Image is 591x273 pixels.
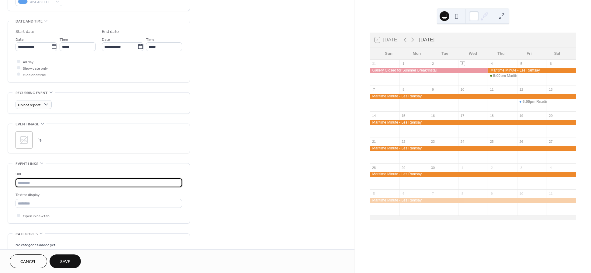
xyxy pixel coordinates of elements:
[370,68,488,73] div: Gallery Closed for Summer Break/Install
[372,165,376,170] div: 28
[372,87,376,92] div: 7
[488,73,517,79] div: Maritime Minute - Les Ramsay Opening Reception & Artist Talk
[370,94,576,99] div: Maritime Minute - Les Ramsay
[401,113,406,118] div: 15
[548,191,553,196] div: 11
[16,192,181,198] div: Text to display
[16,231,38,237] span: Categories
[16,36,24,43] span: Date
[460,87,465,92] div: 10
[16,171,181,177] div: URL
[16,242,57,248] span: No categories added yet.
[372,191,376,196] div: 5
[419,36,434,44] div: [DATE]
[401,165,406,170] div: 29
[401,61,406,66] div: 1
[16,29,34,35] div: Start date
[460,139,465,144] div: 24
[102,29,119,35] div: End date
[16,131,33,149] div: ;
[401,139,406,144] div: 22
[519,191,524,196] div: 10
[519,61,524,66] div: 5
[430,87,435,92] div: 9
[370,172,576,177] div: Maritime Minute - Les Ramsay
[23,59,33,65] span: All day
[401,87,406,92] div: 8
[489,139,494,144] div: 25
[460,113,465,118] div: 17
[548,113,553,118] div: 20
[431,47,459,60] div: Tue
[370,198,576,203] div: Maritime Minute - Les Ramsay
[50,254,81,268] button: Save
[372,113,376,118] div: 14
[430,165,435,170] div: 30
[102,36,110,43] span: Date
[519,139,524,144] div: 26
[460,191,465,196] div: 8
[488,68,576,73] div: Maritime Minute - Les Ramsay
[403,47,431,60] div: Mon
[375,47,403,60] div: Sun
[16,121,39,128] span: Event image
[372,61,376,66] div: 31
[487,47,515,60] div: Thu
[18,101,41,108] span: Do not repeat
[548,139,553,144] div: 27
[23,65,48,72] span: Show date only
[519,113,524,118] div: 19
[370,146,576,151] div: Maritime Minute - Les Ramsay
[16,18,43,25] span: Date and time
[493,73,507,79] span: 5:00pm
[519,87,524,92] div: 12
[60,259,70,265] span: Save
[430,113,435,118] div: 16
[23,213,50,219] span: Open in new tab
[489,191,494,196] div: 9
[16,90,48,96] span: Recurring event
[460,165,465,170] div: 1
[489,113,494,118] div: 18
[489,61,494,66] div: 4
[430,139,435,144] div: 23
[543,47,571,60] div: Sat
[523,99,536,104] span: 6:00pm
[23,72,46,78] span: Hide end time
[517,99,547,104] div: Reading & Dialogue and Art Exhibit
[430,61,435,66] div: 2
[515,47,543,60] div: Fri
[459,47,487,60] div: Wed
[548,61,553,66] div: 6
[519,165,524,170] div: 3
[10,254,47,268] button: Cancel
[489,87,494,92] div: 11
[372,139,376,144] div: 21
[146,36,154,43] span: Time
[548,87,553,92] div: 13
[430,191,435,196] div: 7
[460,61,465,66] div: 3
[16,161,38,167] span: Event links
[370,120,576,125] div: Maritime Minute - Les Ramsay
[20,259,36,265] span: Cancel
[548,165,553,170] div: 4
[60,36,68,43] span: Time
[489,165,494,170] div: 2
[401,191,406,196] div: 6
